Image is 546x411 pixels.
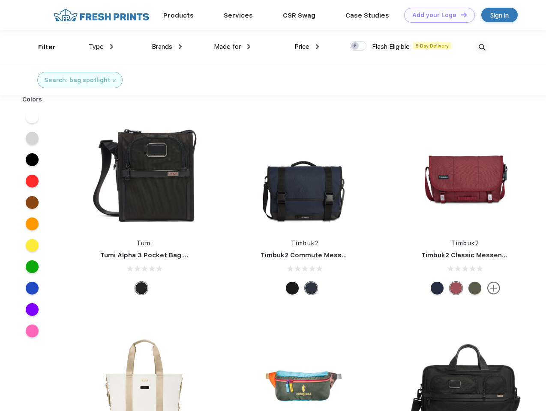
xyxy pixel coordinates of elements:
div: Eco Collegiate Red [450,282,462,295]
img: dropdown.png [316,44,319,49]
div: Filter [38,42,56,52]
span: Made for [214,43,241,51]
a: Timbuk2 [451,240,480,247]
div: Eco Army [468,282,481,295]
div: Eco Nautical [431,282,444,295]
a: Timbuk2 [291,240,319,247]
img: func=resize&h=266 [408,116,522,230]
div: Search: bag spotlight [44,76,110,85]
img: dropdown.png [179,44,182,49]
img: dropdown.png [110,44,113,49]
a: Timbuk2 Classic Messenger Bag [421,251,528,259]
div: Sign in [490,10,509,20]
div: Colors [16,95,49,104]
span: Type [89,43,104,51]
div: Add your Logo [412,12,456,19]
a: Timbuk2 Commute Messenger Bag [261,251,375,259]
img: func=resize&h=266 [248,116,362,230]
a: Tumi Alpha 3 Pocket Bag Small [100,251,201,259]
a: Sign in [481,8,518,22]
img: DT [461,12,467,17]
a: Products [163,12,194,19]
img: func=resize&h=266 [87,116,201,230]
span: 5 Day Delivery [413,42,451,50]
img: fo%20logo%202.webp [51,8,152,23]
span: Brands [152,43,172,51]
div: Eco Black [286,282,299,295]
span: Price [294,43,309,51]
img: desktop_search.svg [475,40,489,54]
div: Eco Nautical [305,282,318,295]
img: more.svg [487,282,500,295]
img: filter_cancel.svg [113,79,116,82]
a: Tumi [137,240,153,247]
img: dropdown.png [247,44,250,49]
span: Flash Eligible [372,43,410,51]
div: Black [135,282,148,295]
